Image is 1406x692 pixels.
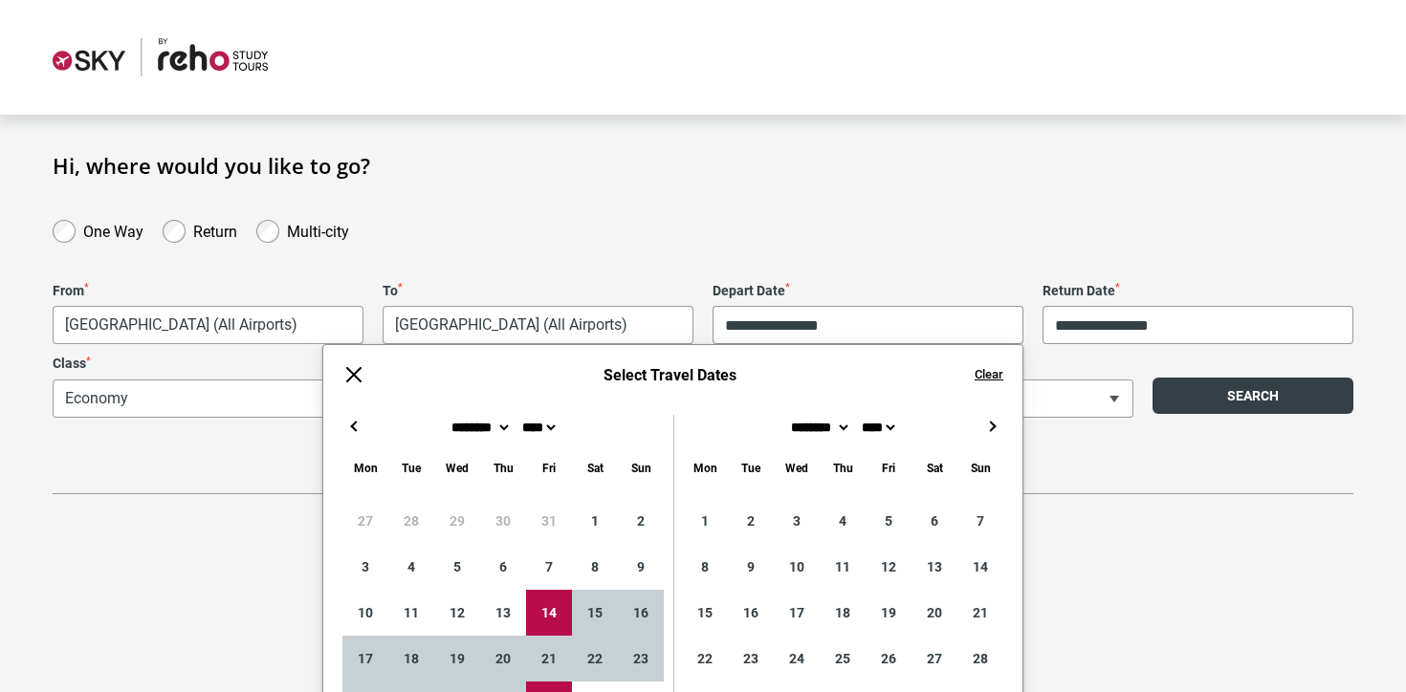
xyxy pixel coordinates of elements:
[526,590,572,636] div: 14
[866,636,912,681] div: 26
[682,544,728,590] div: 8
[53,283,363,299] label: From
[384,366,956,384] h6: Select Travel Dates
[820,498,866,544] div: 4
[618,498,664,544] div: 2
[342,636,388,681] div: 17
[572,636,618,681] div: 22
[480,544,526,590] div: 6
[434,498,480,544] div: 29
[866,457,912,479] div: Friday
[53,153,1353,178] h1: Hi, where would you like to go?
[980,415,1003,438] button: →
[728,544,774,590] div: 9
[774,457,820,479] div: Wednesday
[728,636,774,681] div: 23
[342,415,365,438] button: ←
[480,498,526,544] div: 30
[193,218,237,241] label: Return
[388,544,434,590] div: 4
[912,590,957,636] div: 20
[728,590,774,636] div: 16
[480,590,526,636] div: 13
[434,544,480,590] div: 5
[820,636,866,681] div: 25
[957,636,1003,681] div: 28
[434,457,480,479] div: Wednesday
[526,498,572,544] div: 31
[618,457,664,479] div: Sunday
[54,380,582,417] span: Economy
[388,457,434,479] div: Tuesday
[957,590,1003,636] div: 21
[912,498,957,544] div: 6
[820,457,866,479] div: Thursday
[572,457,618,479] div: Saturday
[774,590,820,636] div: 17
[728,457,774,479] div: Tuesday
[572,590,618,636] div: 15
[53,379,583,418] span: Economy
[342,498,388,544] div: 27
[388,636,434,681] div: 18
[912,636,957,681] div: 27
[287,218,349,241] label: Multi-city
[342,457,388,479] div: Monday
[682,457,728,479] div: Monday
[682,498,728,544] div: 1
[53,356,583,372] label: Class
[526,636,572,681] div: 21
[526,457,572,479] div: Friday
[526,544,572,590] div: 7
[957,544,1003,590] div: 14
[388,590,434,636] div: 11
[866,498,912,544] div: 5
[1043,283,1353,299] label: Return Date
[820,544,866,590] div: 11
[54,307,362,343] span: Melbourne, Australia
[682,590,728,636] div: 15
[53,306,363,344] span: Melbourne, Australia
[618,590,664,636] div: 16
[434,636,480,681] div: 19
[83,218,143,241] label: One Way
[572,498,618,544] div: 1
[912,544,957,590] div: 13
[957,498,1003,544] div: 7
[774,498,820,544] div: 3
[383,283,693,299] label: To
[434,590,480,636] div: 12
[572,544,618,590] div: 8
[342,590,388,636] div: 10
[975,366,1003,383] button: Clear
[480,636,526,681] div: 20
[866,590,912,636] div: 19
[342,544,388,590] div: 3
[912,457,957,479] div: Saturday
[1153,378,1353,414] button: Search
[388,498,434,544] div: 28
[774,544,820,590] div: 10
[480,457,526,479] div: Thursday
[383,306,693,344] span: Tokyo, Japan
[774,636,820,681] div: 24
[728,498,774,544] div: 2
[866,544,912,590] div: 12
[682,636,728,681] div: 22
[618,636,664,681] div: 23
[820,590,866,636] div: 18
[618,544,664,590] div: 9
[713,283,1023,299] label: Depart Date
[957,457,1003,479] div: Sunday
[384,307,692,343] span: Tokyo, Japan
